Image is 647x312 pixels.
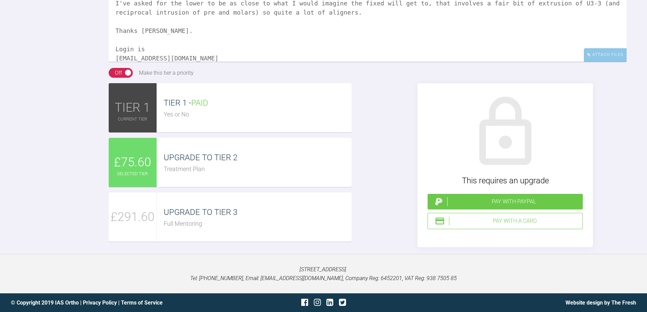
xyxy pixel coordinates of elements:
[164,207,237,217] span: UPGRADE TO TIER 3
[164,164,352,174] div: Treatment Plan
[121,299,163,306] a: Terms of Service
[447,197,580,206] div: Pay with PayPal
[565,299,636,306] a: Website design by The Fresh
[164,153,237,162] span: UPGRADE TO TIER 2
[164,219,352,229] div: Full Mentoring
[434,197,444,207] img: paypal.a7a4ce45.svg
[435,216,445,226] img: stripeIcon.ae7d7783.svg
[115,98,150,118] span: TIER 1
[114,153,151,172] span: £75.60
[191,98,208,108] span: PAID
[164,110,352,120] div: Yes or No
[110,207,155,227] span: £291.60
[466,93,544,171] img: lock.6dc949b6.svg
[11,298,219,307] div: © Copyright 2019 IAS Ortho | |
[449,217,580,225] div: Pay with a Card
[115,69,122,77] div: Off
[164,98,208,108] span: TIER 1 -
[11,265,636,282] p: [STREET_ADDRESS]. Tel: [PHONE_NUMBER], Email: [EMAIL_ADDRESS][DOMAIN_NAME], Company Reg: 6452201,...
[139,69,194,77] div: Make this tier a priority
[428,174,583,187] div: This requires an upgrade
[83,299,117,306] a: Privacy Policy
[584,48,627,61] div: Attach Files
